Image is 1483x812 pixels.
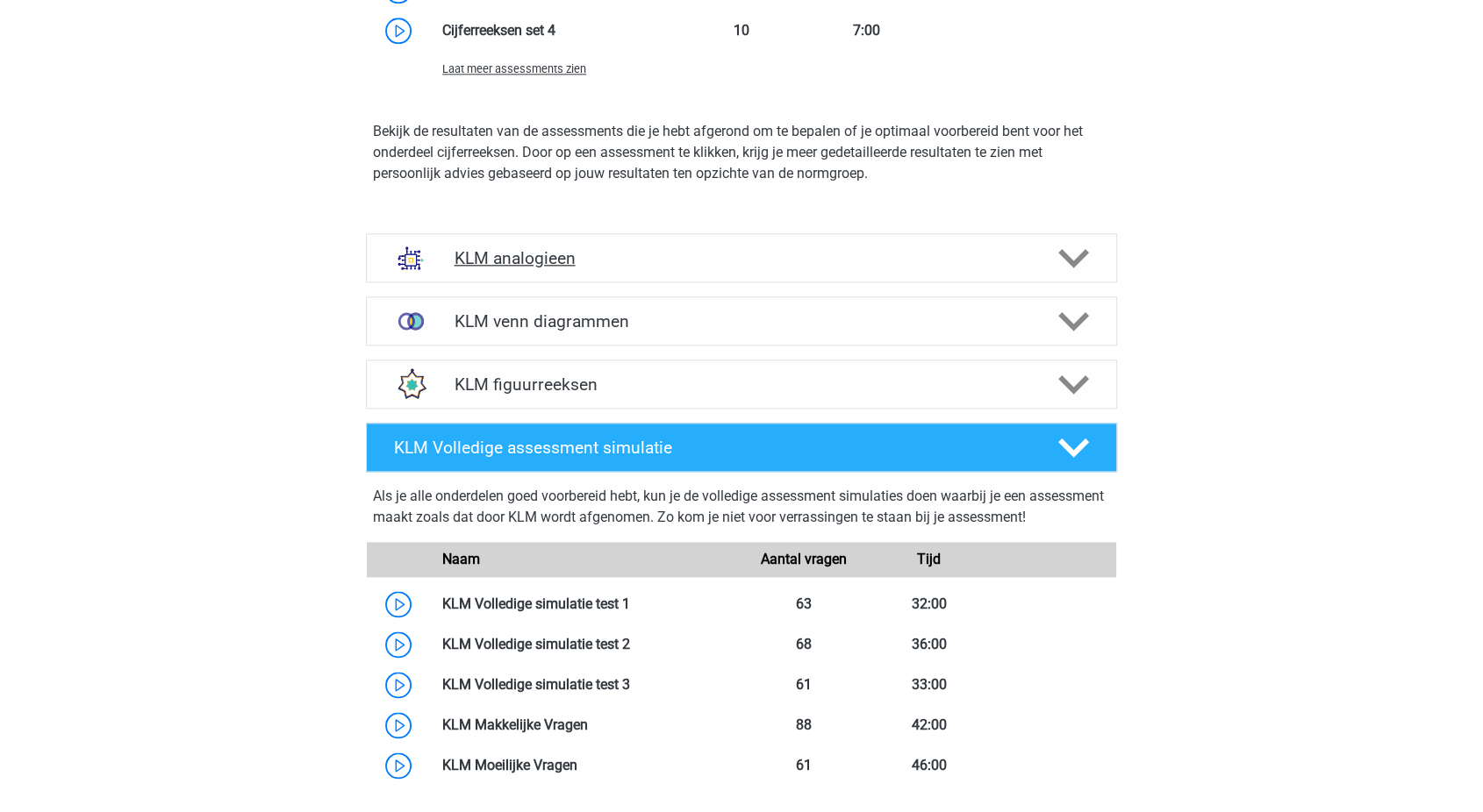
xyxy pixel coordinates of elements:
a: figuurreeksen KLM figuurreeksen [359,360,1124,409]
a: analogieen KLM analogieen [359,233,1124,282]
div: KLM Volledige simulatie test 3 [429,674,741,695]
h4: KLM Volledige assessment simulatie [394,438,1029,458]
p: Bekijk de resultaten van de assessments die je hebt afgerond om te bepalen of je optimaal voorber... [373,121,1110,184]
a: venn diagrammen KLM venn diagrammen [359,296,1124,345]
div: Naam [429,549,741,570]
img: figuurreeksen [388,361,433,407]
div: Als je alle onderdelen goed voorbereid hebt, kun je de volledige assessment simulaties doen waarb... [373,486,1110,535]
div: KLM Makkelijke Vragen [429,715,741,736]
img: venn diagrammen [388,298,433,344]
h4: KLM figuurreeksen [454,374,1028,395]
div: Tijd [866,549,991,570]
div: KLM Moeilijke Vragen [429,755,741,776]
div: KLM Volledige simulatie test 1 [429,594,741,615]
img: analogieen [388,235,433,281]
div: Cijferreeksen set 4 [429,20,679,41]
h4: KLM venn diagrammen [454,311,1028,331]
div: KLM Volledige simulatie test 2 [429,634,741,655]
div: Aantal vragen [741,549,866,570]
h4: KLM analogieen [454,248,1028,268]
a: KLM Volledige assessment simulatie [359,423,1124,472]
span: Laat meer assessments zien [442,62,586,75]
